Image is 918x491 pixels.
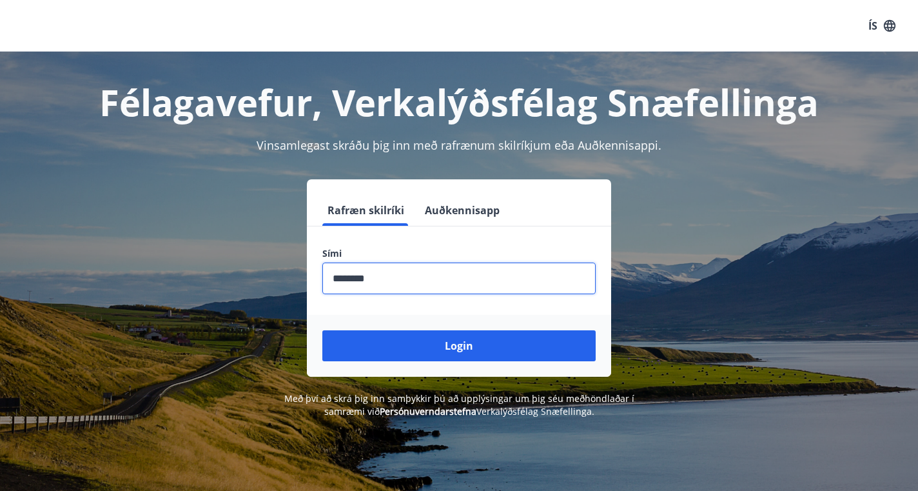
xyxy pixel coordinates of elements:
button: Login [322,330,596,361]
h1: Félagavefur, Verkalýðsfélag Snæfellinga [15,77,903,126]
a: Persónuverndarstefna [380,405,476,417]
span: Með því að skrá þig inn samþykkir þú að upplýsingar um þig séu meðhöndlaðar í samræmi við Verkalý... [284,392,634,417]
button: Rafræn skilríki [322,195,409,226]
button: ÍS [861,14,903,37]
label: Sími [322,247,596,260]
span: Vinsamlegast skráðu þig inn með rafrænum skilríkjum eða Auðkennisappi. [257,137,661,153]
button: Auðkennisapp [420,195,505,226]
